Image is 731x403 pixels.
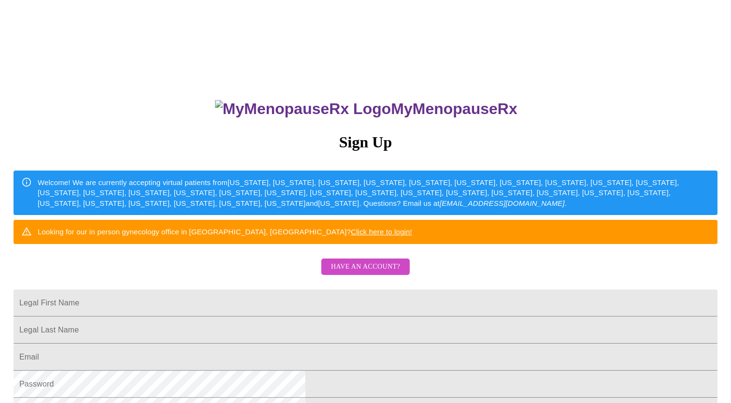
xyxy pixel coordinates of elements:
h3: Sign Up [14,133,717,151]
div: Welcome! We are currently accepting virtual patients from [US_STATE], [US_STATE], [US_STATE], [US... [38,173,710,212]
a: Click here to login! [351,228,412,236]
div: Looking for our in person gynecology office in [GEOGRAPHIC_DATA], [GEOGRAPHIC_DATA]? [38,223,412,241]
em: [EMAIL_ADDRESS][DOMAIN_NAME] [440,199,565,207]
button: Have an account? [321,259,410,275]
a: Have an account? [319,269,412,277]
span: Have an account? [331,261,400,273]
img: MyMenopauseRx Logo [215,100,391,118]
h3: MyMenopauseRx [15,100,718,118]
